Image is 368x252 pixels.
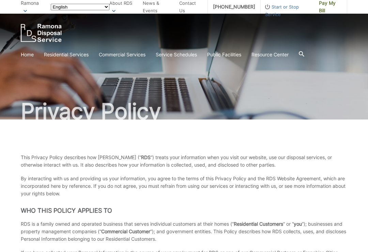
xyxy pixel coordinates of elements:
a: Public Facilities [207,51,241,58]
strong: RDS [141,154,151,160]
a: Commercial Services [99,51,145,58]
p: This Privacy Policy describes how [PERSON_NAME] (“ “) treats your information when you visit our ... [21,154,347,169]
h1: Privacy Policy [21,100,347,122]
strong: you [294,221,302,227]
h2: Who This Policy Applies To [21,207,347,214]
p: RDS is a family owned and operated business that serves individual customers at their homes (“ ” ... [21,220,347,243]
a: Home [21,51,34,58]
select: Select a language [51,4,109,10]
a: Residential Services [44,51,89,58]
a: EDCD logo. Return to the homepage. [21,24,62,42]
strong: Residential Customers [234,221,283,227]
strong: Commercial Customer [101,228,150,234]
a: Resource Center [251,51,289,58]
p: By interacting with us and providing us your information, you agree to the terms of this Privacy ... [21,175,347,197]
a: Service Schedules [156,51,197,58]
